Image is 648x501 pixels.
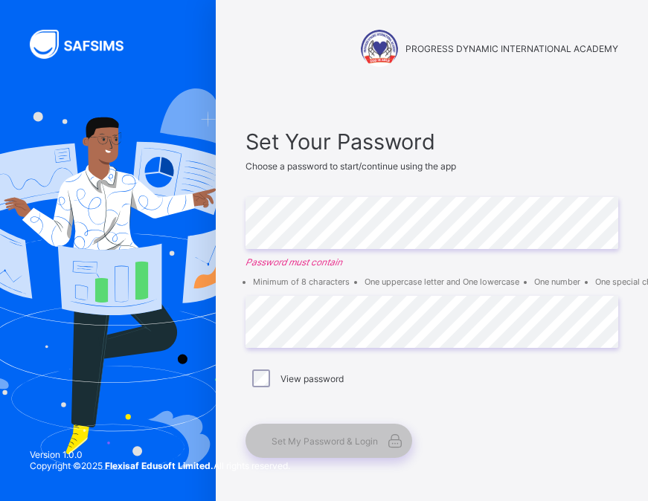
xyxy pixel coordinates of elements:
span: PROGRESS DYNAMIC INTERNATIONAL ACADEMY [405,43,618,54]
span: Copyright © 2025 All rights reserved. [30,460,290,471]
span: Version 1.0.0 [30,449,290,460]
li: One uppercase letter and One lowercase [365,277,519,287]
strong: Flexisaf Edusoft Limited. [105,460,214,471]
img: SAFSIMS Logo [30,30,141,59]
label: View password [280,373,344,384]
img: PROGRESS DYNAMIC INTERNATIONAL ACADEMY [361,30,398,67]
span: Set Your Password [246,129,618,155]
em: Password must contain [246,256,618,268]
span: Choose a password to start/continue using the app [246,161,456,172]
li: Minimum of 8 characters [253,277,350,287]
span: Set My Password & Login [272,436,378,447]
li: One number [534,277,580,287]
